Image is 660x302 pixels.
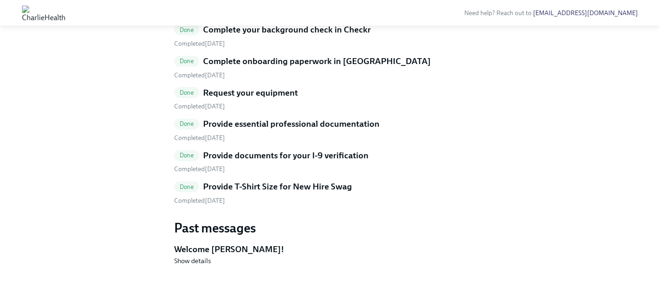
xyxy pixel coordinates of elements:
[174,243,486,255] h5: Welcome [PERSON_NAME]!
[203,118,379,130] h5: Provide essential professional documentation
[174,55,486,80] a: DoneComplete onboarding paperwork in [GEOGRAPHIC_DATA] Completed[DATE]
[174,58,199,65] span: Done
[464,9,638,17] span: Need help? Reach out to
[22,5,66,20] img: CharlieHealth
[174,27,199,33] span: Done
[174,181,486,205] a: DoneProvide T-Shirt Size for New Hire Swag Completed[DATE]
[174,134,225,142] span: Thursday, August 21st 2025, 6:59 pm
[174,24,486,48] a: DoneComplete your background check in Checkr Completed[DATE]
[203,181,352,193] h5: Provide T-Shirt Size for New Hire Swag
[203,87,298,99] h5: Request your equipment
[174,220,486,236] h3: Past messages
[203,150,368,162] h5: Provide documents for your I-9 verification
[174,256,211,265] button: Show details
[174,40,225,48] span: Thursday, August 21st 2025, 7:02 pm
[174,165,225,173] span: Thursday, August 21st 2025, 7:02 pm
[174,120,199,127] span: Done
[174,183,199,190] span: Done
[174,71,225,79] span: Thursday, August 21st 2025, 6:54 pm
[174,89,199,96] span: Done
[174,152,199,159] span: Done
[174,87,486,111] a: DoneRequest your equipment Completed[DATE]
[174,197,225,205] span: Thursday, August 21st 2025, 7:02 pm
[174,150,486,174] a: DoneProvide documents for your I-9 verification Completed[DATE]
[533,9,638,17] a: [EMAIL_ADDRESS][DOMAIN_NAME]
[203,24,371,36] h5: Complete your background check in Checkr
[174,102,225,110] span: Thursday, August 21st 2025, 7:00 pm
[203,55,431,67] h5: Complete onboarding paperwork in [GEOGRAPHIC_DATA]
[174,118,486,142] a: DoneProvide essential professional documentation Completed[DATE]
